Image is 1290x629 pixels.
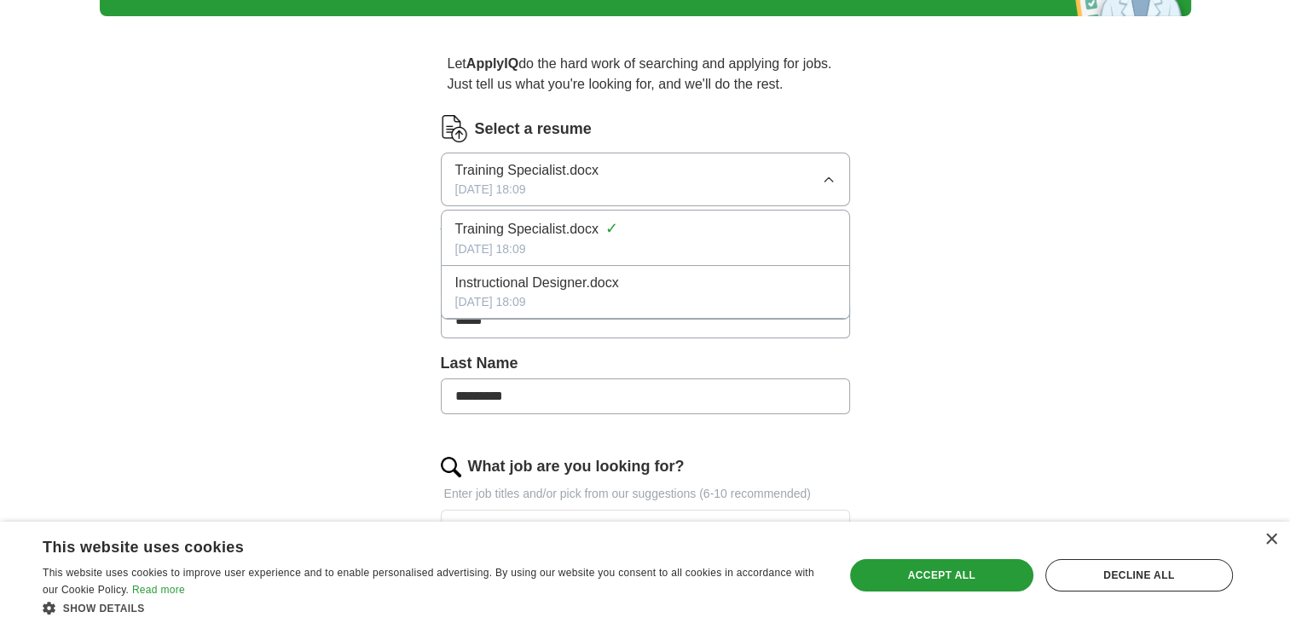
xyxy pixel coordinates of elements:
span: Show details [63,603,145,615]
span: [DATE] 18:09 [455,181,526,199]
div: Accept all [850,559,1033,591]
span: Training Specialist.docx [455,219,599,239]
div: Show details [43,599,820,616]
div: Decline all [1045,559,1233,591]
div: Close [1264,534,1277,546]
div: This website uses cookies [43,532,778,557]
strong: ApplyIQ [466,56,518,71]
label: What job are you looking for? [468,455,685,478]
span: ✓ [605,217,618,240]
div: [DATE] 18:09 [455,240,836,258]
button: Training Specialist.docx[DATE] 18:09 [441,153,850,206]
p: Enter job titles and/or pick from our suggestions (6-10 recommended) [441,485,850,503]
span: Instructional Designer.docx [455,273,619,293]
img: CV Icon [441,115,468,142]
span: Training Specialist.docx [455,160,599,181]
p: Let do the hard work of searching and applying for jobs. Just tell us what you're looking for, an... [441,47,850,101]
div: [DATE] 18:09 [455,293,836,311]
label: Select a resume [475,118,592,141]
img: search.png [441,457,461,477]
label: Last Name [441,352,850,375]
a: Read more, opens a new window [132,584,185,596]
span: This website uses cookies to improve user experience and to enable personalised advertising. By u... [43,567,814,596]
